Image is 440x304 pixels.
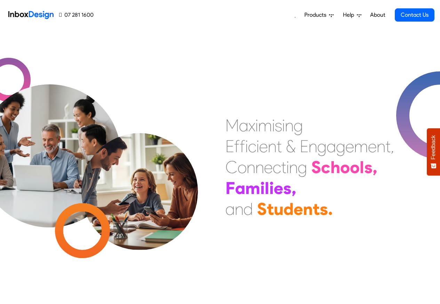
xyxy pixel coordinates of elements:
div: s [320,198,328,219]
div: l [360,157,364,178]
div: i [269,178,274,198]
div: , [391,136,394,157]
div: o [350,157,360,178]
div: i [272,115,275,136]
div: , [291,178,296,198]
div: t [277,136,282,157]
a: 07 281 1600 [59,11,94,19]
div: s [275,115,282,136]
div: i [260,178,265,198]
button: Feedback - Show survey [427,128,440,176]
div: . [328,198,333,219]
div: n [268,136,277,157]
div: m [245,178,260,198]
a: About [368,8,387,22]
div: c [321,157,330,178]
div: g [294,115,303,136]
div: Maximising Efficient & Engagement, Connecting Schools, Families, and Students. [225,115,394,219]
div: c [248,136,256,157]
div: a [327,136,336,157]
div: h [330,157,340,178]
div: i [255,115,258,136]
div: d [243,198,253,219]
div: n [235,198,243,219]
div: d [283,198,294,219]
div: e [259,136,268,157]
div: F [225,178,235,198]
div: n [309,136,317,157]
div: s [364,157,373,178]
div: n [247,157,255,178]
div: t [313,198,320,219]
div: o [340,157,350,178]
span: Help [343,11,357,19]
div: C [225,157,238,178]
div: i [286,157,289,178]
div: o [238,157,247,178]
div: e [345,136,354,157]
a: Help [340,8,364,22]
a: Contact Us [395,8,434,22]
div: f [240,136,245,157]
div: n [289,157,298,178]
div: c [273,157,281,178]
div: t [281,157,286,178]
div: E [300,136,309,157]
div: t [385,136,391,157]
div: n [377,136,385,157]
div: & [286,136,296,157]
div: E [225,136,234,157]
img: parents_with_child.png [67,104,213,250]
div: i [282,115,285,136]
div: n [303,198,313,219]
div: , [373,157,377,178]
div: g [336,136,345,157]
div: e [274,178,283,198]
div: M [225,115,239,136]
div: f [234,136,240,157]
div: i [245,136,248,157]
div: a [239,115,248,136]
a: Products [302,8,336,22]
div: x [248,115,255,136]
div: S [257,198,267,219]
div: u [274,198,283,219]
div: S [311,157,321,178]
div: e [294,198,303,219]
div: m [354,136,368,157]
span: Feedback [430,135,437,159]
div: l [265,178,269,198]
div: e [368,136,377,157]
div: t [267,198,274,219]
div: a [225,198,235,219]
div: a [235,178,245,198]
div: n [255,157,264,178]
div: s [283,178,291,198]
div: i [256,136,259,157]
div: n [285,115,294,136]
div: e [264,157,273,178]
div: m [258,115,272,136]
div: g [298,157,307,178]
span: Products [304,11,329,19]
div: g [317,136,327,157]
